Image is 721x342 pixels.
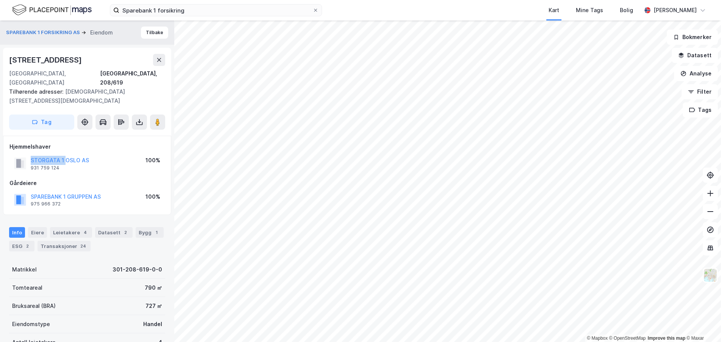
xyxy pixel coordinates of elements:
div: [PERSON_NAME] [654,6,697,15]
div: 727 ㎡ [145,301,162,311]
iframe: Chat Widget [683,306,721,342]
div: Gårdeiere [9,179,165,188]
div: Tomteareal [12,283,42,292]
div: Handel [143,320,162,329]
div: 2 [122,229,130,236]
div: [DEMOGRAPHIC_DATA][STREET_ADDRESS][DEMOGRAPHIC_DATA] [9,87,159,105]
span: Tilhørende adresser: [9,88,65,95]
div: ESG [9,241,34,251]
div: 2 [24,242,31,250]
div: [STREET_ADDRESS] [9,54,83,66]
div: Datasett [95,227,133,238]
div: 790 ㎡ [145,283,162,292]
button: Analyse [674,66,718,81]
div: 100% [145,192,160,201]
a: Improve this map [648,336,685,341]
button: Datasett [672,48,718,63]
div: Eiendom [90,28,113,37]
input: Søk på adresse, matrikkel, gårdeiere, leietakere eller personer [119,5,313,16]
div: Bolig [620,6,633,15]
div: Hjemmelshaver [9,142,165,151]
button: Bokmerker [667,30,718,45]
div: Matrikkel [12,265,37,274]
div: 931 759 124 [31,165,59,171]
div: 301-208-619-0-0 [113,265,162,274]
a: Mapbox [587,336,608,341]
div: 4 [81,229,89,236]
div: Transaksjoner [38,241,91,251]
div: Eiendomstype [12,320,50,329]
img: logo.f888ab2527a4732fd821a326f86c7f29.svg [12,3,92,17]
button: Tag [9,115,74,130]
div: Eiere [28,227,47,238]
div: Bygg [136,227,164,238]
button: Filter [682,84,718,99]
div: Kart [549,6,559,15]
div: Bruksareal (BRA) [12,301,56,311]
div: [GEOGRAPHIC_DATA], 208/619 [100,69,165,87]
button: Tags [683,102,718,118]
div: Mine Tags [576,6,603,15]
button: Tilbake [141,27,168,39]
button: SPAREBANK 1 FORSIKRING AS [6,29,81,36]
div: [GEOGRAPHIC_DATA], [GEOGRAPHIC_DATA] [9,69,100,87]
div: 1 [153,229,161,236]
div: 24 [79,242,88,250]
div: Info [9,227,25,238]
div: 975 966 372 [31,201,61,207]
img: Z [703,268,718,282]
div: 100% [145,156,160,165]
div: Kontrollprogram for chat [683,306,721,342]
div: Leietakere [50,227,92,238]
a: OpenStreetMap [609,336,646,341]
